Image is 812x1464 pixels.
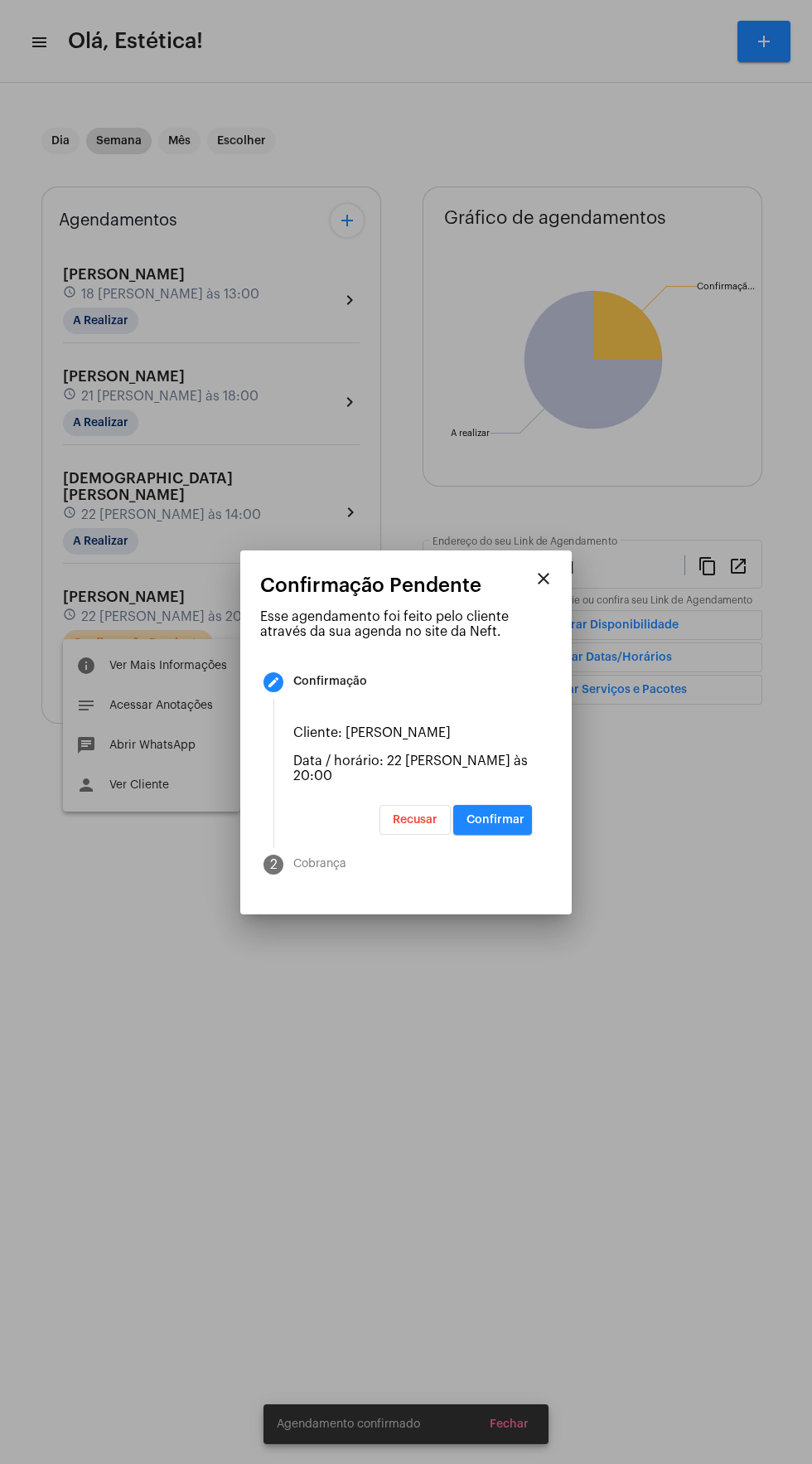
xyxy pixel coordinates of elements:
mat-icon: close [534,569,553,589]
span: Confirmar [466,814,524,826]
p: Data / horário: 22 [PERSON_NAME] às 20:00 [293,754,532,783]
p: Esse agendamento foi feito pelo cliente através da sua agenda no site da Neft. [260,609,552,639]
div: Confirmação [293,676,367,688]
button: Confirmar [453,805,532,835]
div: Cobrança [293,858,346,870]
span: Recusar [393,814,437,826]
span: Confirmação Pendente [260,574,481,596]
button: Recusar [379,805,451,835]
mat-icon: create [267,676,280,689]
p: Cliente: [PERSON_NAME] [293,725,532,740]
span: 2 [270,857,278,872]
